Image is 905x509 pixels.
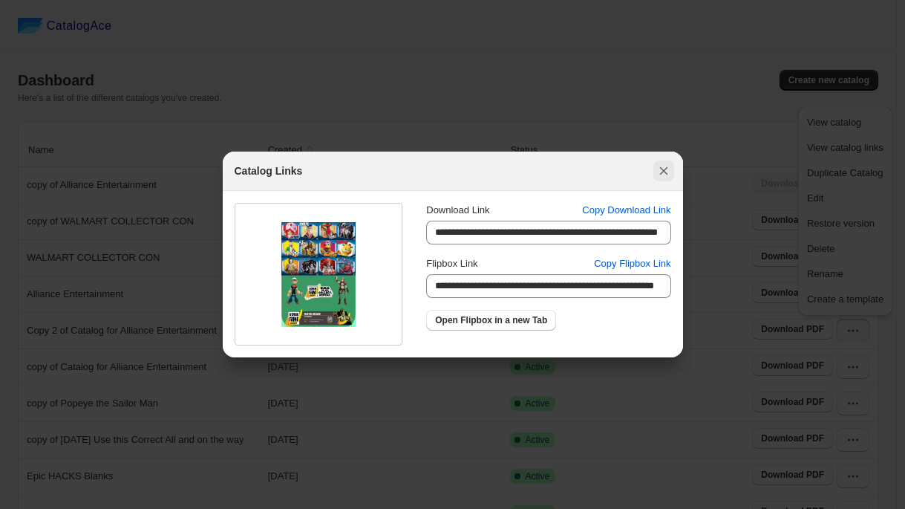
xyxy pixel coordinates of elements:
span: Open Flipbox in a new Tab [435,314,547,326]
a: Open Flipbox in a new Tab [426,310,556,331]
span: Download Link [426,204,489,215]
button: Copy Download Link [573,198,679,222]
h2: Catalog Links [235,163,303,178]
span: Copy Flipbox Link [594,256,670,271]
span: Flipbox Link [426,258,477,269]
button: Copy Flipbox Link [585,252,679,276]
span: Copy Download Link [582,203,670,218]
img: thumbImage [281,222,356,327]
